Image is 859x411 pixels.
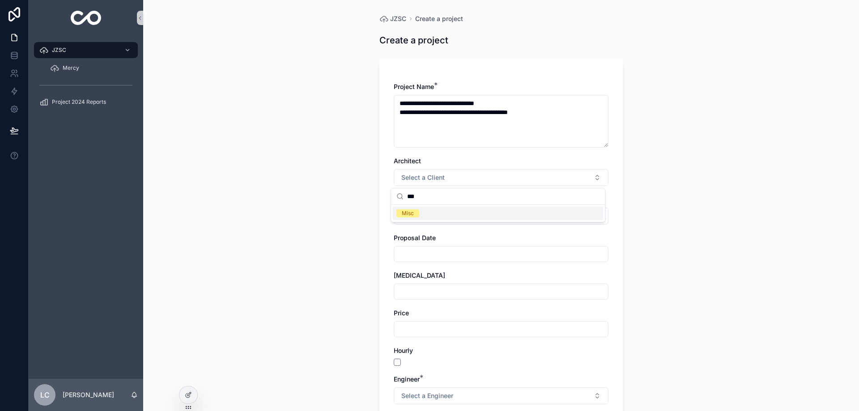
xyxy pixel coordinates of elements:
span: JZSC [390,14,406,23]
button: Select Button [394,169,608,186]
a: Create a project [415,14,463,23]
span: Select a Engineer [401,391,453,400]
span: Engineer [394,375,420,383]
p: [PERSON_NAME] [63,390,114,399]
button: Select Button [394,387,608,404]
a: JZSC [34,42,138,58]
div: scrollable content [29,36,143,122]
span: Mercy [63,64,79,72]
span: Price [394,309,409,317]
a: Mercy [45,60,138,76]
span: LC [40,390,50,400]
img: App logo [71,11,102,25]
span: Proposal Date [394,234,436,242]
span: JZSC [52,47,66,54]
div: Suggestions [391,205,605,222]
span: Project Name [394,83,434,90]
span: Hourly [394,347,413,354]
span: Architect [394,157,421,165]
div: Misc [402,209,414,217]
h1: Create a project [379,34,448,47]
a: JZSC [379,14,406,23]
span: Project 2024 Reports [52,98,106,106]
a: Project 2024 Reports [34,94,138,110]
span: [MEDICAL_DATA] [394,271,445,279]
span: Select a Client [401,173,445,182]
